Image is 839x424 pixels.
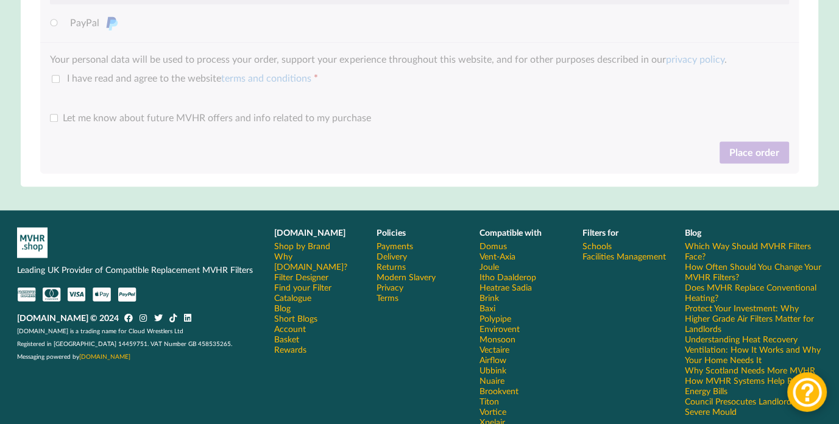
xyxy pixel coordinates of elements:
a: Find your Filter [274,282,331,292]
a: Does MVHR Replace Conventional Heating? [685,282,822,303]
a: Vectaire [480,344,509,355]
a: Delivery [377,251,407,261]
span: [DOMAIN_NAME] is a trading name for Cloud Wrestlers Ltd [17,327,183,334]
a: Filter Designer [274,272,328,282]
a: Monsoon [480,334,515,344]
a: Understanding Heat Recovery Ventilation: How It Works and Why Your Home Needs It [685,334,822,365]
a: Terms [377,292,398,303]
a: Short Blogs [274,313,317,323]
a: Brink [480,292,499,303]
a: Privacy [377,282,403,292]
a: Which Way Should MVHR Filters Face? [685,241,822,261]
a: Titon [480,396,499,406]
a: Envirovent [480,323,520,334]
b: Blog [685,227,701,238]
a: Modern Slavery [377,272,436,282]
a: Domus [480,241,507,251]
b: Policies [377,227,406,238]
a: Ubbink [480,365,506,375]
span: Registered in [GEOGRAPHIC_DATA] 14459751. VAT Number GB 458535265. [17,340,232,347]
b: [DOMAIN_NAME] © 2024 [17,313,119,323]
a: Protect Your Investment: Why Higher Grade Air Filters Matter for Landlords [685,303,822,334]
b: [DOMAIN_NAME] [274,227,345,238]
a: Vent-Axia [480,251,515,261]
a: Schools [582,241,611,251]
a: Airflow [480,355,506,365]
a: Joule [480,261,499,272]
img: mvhr-inverted.png [17,227,48,258]
a: How MVHR Systems Help Reduce Energy Bills [685,375,822,396]
a: Facilities Management [582,251,665,261]
a: Blog [274,303,291,313]
a: Brookvent [480,386,519,396]
a: Payments [377,241,413,251]
a: Why Scotland Needs More MVHR [685,365,815,375]
a: Returns [377,261,406,272]
a: Baxi [480,303,495,313]
a: Account [274,323,306,334]
a: Vortice [480,406,506,417]
a: Nuaire [480,375,504,386]
p: Leading UK Provider of Compatible Replacement MVHR Filters [17,264,257,276]
a: Why [DOMAIN_NAME]? [274,251,360,272]
a: Basket [274,334,299,344]
a: Itho Daalderop [480,272,536,282]
a: [DOMAIN_NAME] [79,353,130,360]
a: How Often Should You Change Your MVHR Filters? [685,261,822,282]
b: Filters for [582,227,618,238]
b: Compatible with [480,227,542,238]
a: Rewards [274,344,306,355]
a: Shop by Brand [274,241,330,251]
a: Catalogue [274,292,311,303]
a: Heatrae Sadia [480,282,532,292]
a: Council Presocutes Landlord Over Severe Mould [685,396,822,417]
a: Polypipe [480,313,511,323]
span: Messaging powered by [17,353,130,360]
